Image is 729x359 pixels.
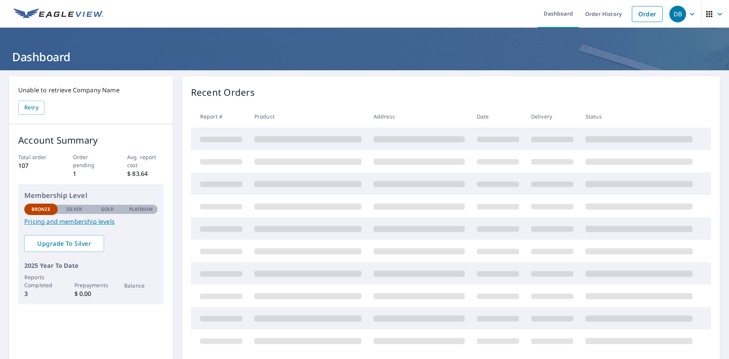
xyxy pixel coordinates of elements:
[129,206,153,213] p: Platinum
[18,161,55,170] p: 107
[525,105,579,128] th: Delivery
[18,85,164,95] p: Unable to retrieve Company Name
[368,105,471,128] th: Address
[66,206,82,213] p: Silver
[124,282,158,289] p: Balance
[669,6,686,22] div: DB
[24,190,158,201] p: Membership Level
[18,153,55,161] p: Total order
[18,101,44,115] button: Retry
[32,206,50,213] p: Bronze
[191,85,255,99] p: Recent Orders
[248,105,368,128] th: Product
[18,133,164,147] p: Account Summary
[73,169,109,178] p: 1
[14,8,103,20] img: EV Logo
[632,6,663,22] a: Order
[24,235,104,252] a: Upgrade To Silver
[127,153,164,169] p: Avg. report cost
[73,153,109,169] p: Order pending
[24,273,58,289] p: Reports Completed
[24,261,158,270] p: 2025 Year To Date
[24,103,38,112] span: Retry
[9,49,720,65] h1: Dashboard
[101,206,114,213] p: Gold
[579,105,699,128] th: Status
[127,169,164,178] p: $ 83.64
[24,289,58,298] p: 3
[191,105,248,128] th: Report #
[74,281,108,289] p: Prepayments
[30,239,98,248] span: Upgrade To Silver
[74,289,108,298] p: $ 0.00
[471,105,525,128] th: Date
[24,217,158,226] a: Pricing and membership levels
